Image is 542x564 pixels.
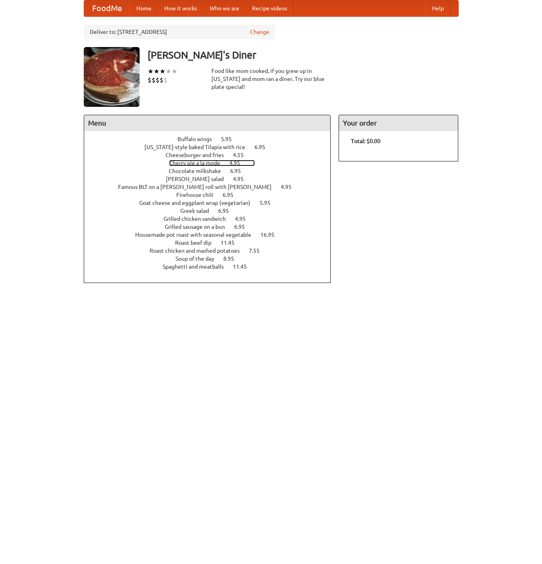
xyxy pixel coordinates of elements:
span: 4.55 [233,152,252,158]
span: Firehouse chili [176,192,221,198]
a: Help [426,0,450,16]
span: Roast chicken and mashed potatoes [150,248,248,254]
a: Home [130,0,158,16]
span: [US_STATE]-style baked Tilapia with rice [144,144,253,150]
span: 6.95 [223,192,241,198]
span: Spaghetti and meatballs [163,263,232,270]
img: angular.jpg [84,47,140,107]
a: Grilled chicken sandwich 4.95 [164,216,260,222]
b: Total: $0.00 [351,138,380,144]
li: $ [160,76,164,85]
a: Cheeseburger and fries 4.55 [166,152,258,158]
a: Goat cheese and eggplant wrap (vegetarian) 5.95 [139,200,285,206]
a: Housemade pot roast with seasonal vegetable 16.95 [135,232,289,238]
a: Roast beef dip 11.45 [175,240,249,246]
span: 6.95 [234,224,253,230]
span: 6.95 [230,168,249,174]
li: ★ [160,67,166,76]
span: [PERSON_NAME] salad [166,176,232,182]
li: $ [164,76,168,85]
li: $ [152,76,156,85]
span: Housemade pot roast with seasonal vegetable [135,232,259,238]
span: Chocolate milkshake [169,168,229,174]
li: $ [156,76,160,85]
a: Change [250,28,269,36]
span: Grilled sausage on a bun [165,224,233,230]
h3: [PERSON_NAME]'s Diner [148,47,459,63]
span: Goat cheese and eggplant wrap (vegetarian) [139,200,258,206]
a: Soup of the day 8.95 [175,255,249,262]
a: Spaghetti and meatballs 11.45 [163,263,262,270]
span: Buffalo wings [177,136,220,142]
a: Grilled sausage on a bun 6.95 [165,224,260,230]
li: ★ [148,67,154,76]
span: 16.95 [260,232,282,238]
a: FoodMe [84,0,130,16]
h4: Menu [84,115,331,131]
a: Firehouse chili 6.95 [176,192,248,198]
li: ★ [154,67,160,76]
span: Roast beef dip [175,240,219,246]
span: 5.95 [260,200,278,206]
a: Famous BLT on a [PERSON_NAME] roll with [PERSON_NAME] 4.95 [118,184,306,190]
a: Cherry pie a la mode 4.95 [169,160,255,166]
li: ★ [166,67,171,76]
span: 4.95 [235,216,254,222]
a: Who we are [203,0,246,16]
a: How it works [158,0,203,16]
span: Grilled chicken sandwich [164,216,234,222]
span: 11.45 [233,263,255,270]
a: Recipe videos [246,0,294,16]
a: Buffalo wings 5.95 [177,136,246,142]
span: 7.55 [249,248,268,254]
span: 6.95 [254,144,273,150]
div: Food like mom cooked, if you grew up in [US_STATE] and mom ran a diner. Try our blue plate special! [211,67,331,91]
span: 4.95 [281,184,300,190]
span: 4.95 [229,160,248,166]
h4: Your order [339,115,458,131]
span: Cheeseburger and fries [166,152,232,158]
span: 8.95 [223,255,242,262]
span: Cherry pie a la mode [169,160,228,166]
span: Famous BLT on a [PERSON_NAME] roll with [PERSON_NAME] [118,184,280,190]
span: Greek salad [180,208,217,214]
span: 11.45 [221,240,242,246]
a: Roast chicken and mashed potatoes 7.55 [150,248,274,254]
span: 4.95 [233,176,252,182]
li: $ [148,76,152,85]
a: [US_STATE]-style baked Tilapia with rice 6.95 [144,144,280,150]
a: Chocolate milkshake 6.95 [169,168,256,174]
div: Deliver to: [STREET_ADDRESS] [84,25,275,39]
span: Soup of the day [175,255,222,262]
span: 6.95 [218,208,237,214]
a: Greek salad 6.95 [180,208,244,214]
li: ★ [171,67,177,76]
span: 5.95 [221,136,240,142]
a: [PERSON_NAME] salad 4.95 [166,176,258,182]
